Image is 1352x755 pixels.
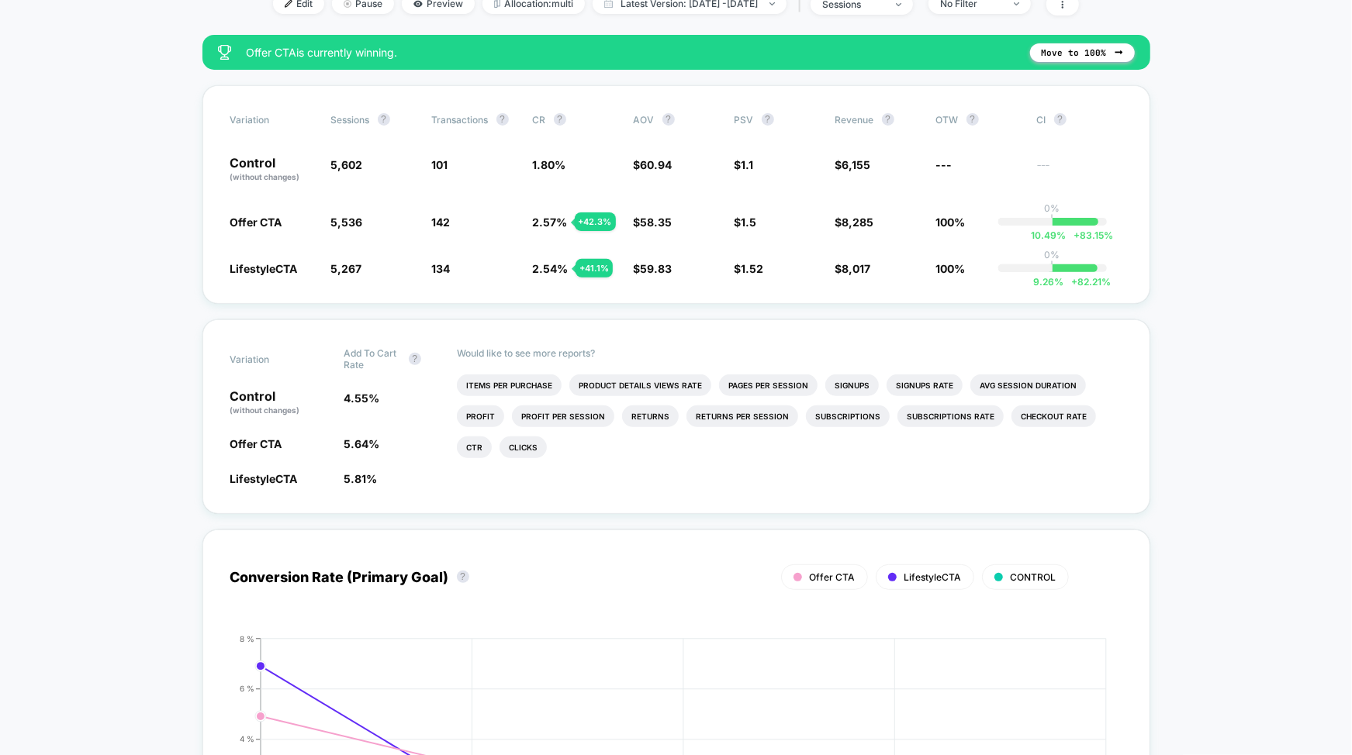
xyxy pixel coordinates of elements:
span: 5.64 % [344,437,379,450]
li: Subscriptions Rate [897,405,1004,427]
li: Profit [457,405,504,427]
span: 101 [432,158,448,171]
span: $ [634,215,673,229]
p: 0% [1045,202,1060,214]
button: Move to 100% [1030,43,1135,62]
div: + 42.3 % [575,212,616,231]
span: 8,285 [842,215,874,229]
span: AOV [634,114,655,126]
span: 142 [432,215,451,229]
button: ? [662,113,675,126]
span: --- [936,158,953,171]
span: $ [735,215,757,229]
span: LifestyleCTA [230,262,298,275]
li: Product Details Views Rate [569,374,711,396]
span: + [1072,276,1078,288]
span: 82.21 % [1064,276,1112,288]
span: LifestyleCTA [904,571,962,583]
span: OTW [936,113,1022,126]
span: 1.5 [742,215,757,229]
li: Clicks [500,436,547,458]
span: Variation [230,347,316,371]
span: 100% [936,262,966,275]
p: Control [230,390,328,416]
button: ? [457,571,469,583]
img: end [769,2,775,5]
span: $ [835,215,874,229]
span: PSV [735,114,754,126]
button: ? [882,113,894,126]
button: ? [409,353,421,365]
span: CR [533,114,546,126]
span: 1.52 [742,262,764,275]
span: 58.35 [641,215,673,229]
li: Returns Per Session [686,405,798,427]
li: Signups Rate [887,374,963,396]
span: Transactions [432,114,489,126]
span: (without changes) [230,172,300,181]
span: Offer CTA [230,215,282,229]
p: 0% [1045,249,1060,260]
button: ? [554,113,566,126]
span: 2.54 % [533,262,569,275]
p: Would like to see more reports? [457,347,1122,359]
span: Variation [230,113,316,126]
li: Profit Per Session [512,405,614,427]
span: 6,155 [842,158,871,171]
span: $ [835,158,871,171]
p: Control [230,157,316,183]
button: ? [1054,113,1067,126]
span: + [1074,229,1081,241]
span: (without changes) [230,405,300,415]
span: 83.15 % [1067,229,1114,241]
span: 9.26 % [1034,276,1064,288]
span: Offer CTA is currently winning. [247,46,1015,59]
span: 1.80 % [533,158,566,171]
span: Offer CTA [810,571,856,583]
span: $ [634,158,673,171]
li: Pages Per Session [719,374,818,396]
img: end [896,3,901,6]
span: --- [1037,160,1122,183]
button: ? [378,113,390,126]
span: 2.57 % [533,215,568,229]
span: $ [835,262,871,275]
span: $ [735,262,764,275]
img: end [1014,2,1019,5]
img: success_star [218,45,231,60]
li: Avg Session Duration [970,374,1086,396]
span: 5,267 [331,262,362,275]
span: 134 [432,262,451,275]
span: Offer CTA [230,437,282,450]
p: | [1051,214,1054,226]
span: 1.1 [742,158,754,171]
span: 4.55 % [344,391,379,405]
li: Checkout Rate [1011,405,1096,427]
tspan: 8 % [240,634,254,643]
span: 59.83 [641,262,673,275]
span: 5.81 % [344,472,377,485]
span: $ [634,262,673,275]
li: Returns [622,405,679,427]
span: 8,017 [842,262,871,275]
li: Ctr [457,436,492,458]
tspan: 4 % [240,735,254,744]
li: Items Per Purchase [457,374,562,396]
span: Sessions [331,114,370,126]
p: | [1051,260,1054,272]
li: Subscriptions [806,405,890,427]
button: ? [496,113,509,126]
div: + 41.1 % [576,259,613,278]
li: Signups [825,374,879,396]
span: 100% [936,215,966,229]
span: Revenue [835,114,874,126]
span: CI [1037,113,1122,126]
span: CONTROL [1011,571,1056,583]
span: 5,536 [331,215,363,229]
span: 5,602 [331,158,363,171]
span: 60.94 [641,158,673,171]
button: ? [966,113,979,126]
tspan: 6 % [240,684,254,694]
span: Add To Cart Rate [344,347,401,371]
span: 10.49 % [1032,229,1067,241]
